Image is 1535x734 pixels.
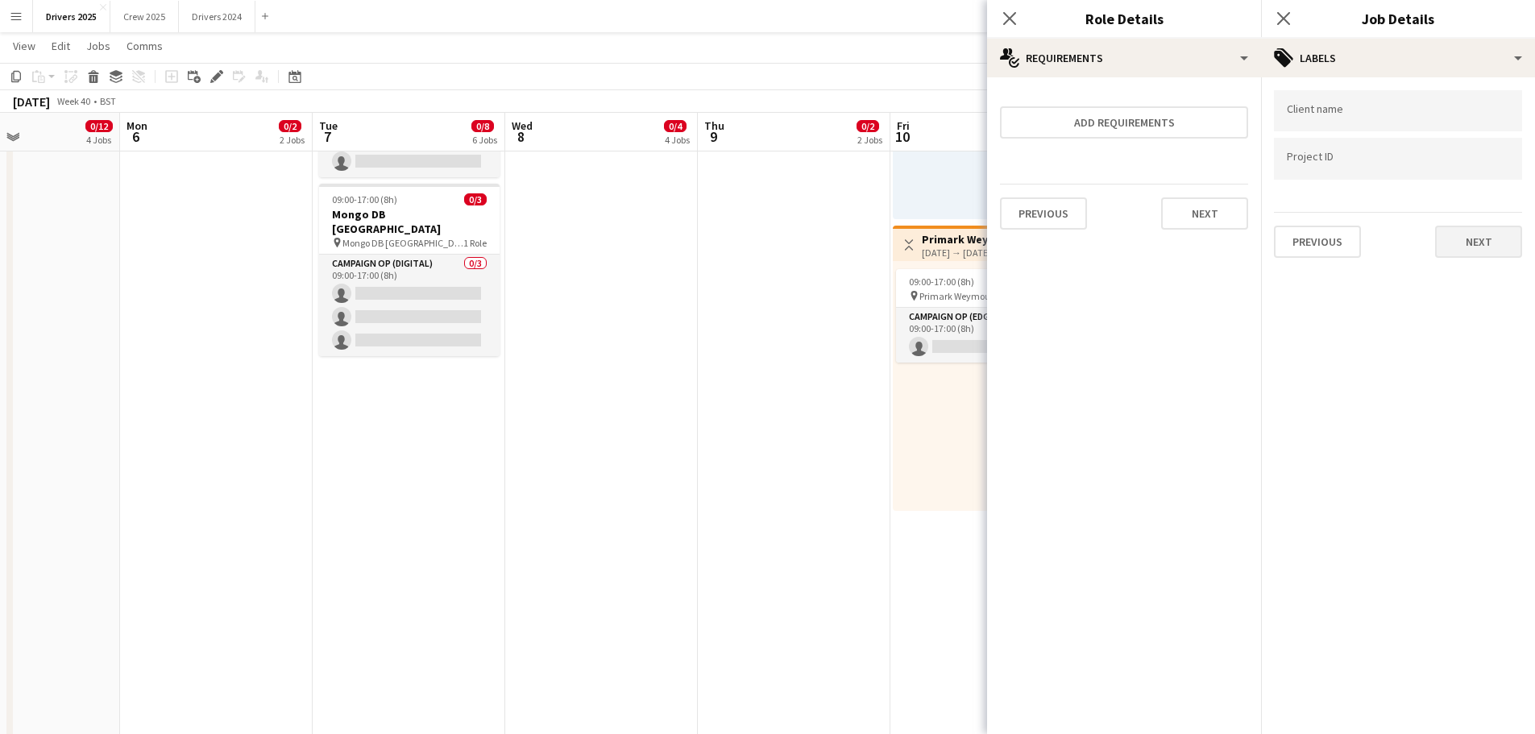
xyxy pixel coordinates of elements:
button: Previous [1274,226,1361,258]
a: Edit [45,35,77,56]
span: 9 [702,127,724,146]
span: 6 [124,127,147,146]
a: Jobs [80,35,117,56]
div: 2 Jobs [857,134,882,146]
a: View [6,35,42,56]
span: Wed [512,118,533,133]
app-card-role: Campaign Op (Digital)0/309:00-17:00 (8h) [319,255,500,356]
span: 1 Role [463,237,487,249]
button: Next [1161,197,1248,230]
button: Drivers 2024 [179,1,255,32]
div: 6 Jobs [472,134,497,146]
div: Requirements [987,39,1261,77]
span: Mongo DB [GEOGRAPHIC_DATA] [342,237,463,249]
input: Type to search project ID labels... [1287,151,1509,166]
button: Drivers 2025 [33,1,110,32]
input: Type to search client labels... [1287,104,1509,118]
span: 10 [894,127,910,146]
span: Tue [319,118,338,133]
span: 0/4 [664,120,687,132]
div: [DATE] [13,93,50,110]
h3: Job Details [1261,8,1535,29]
button: Add requirements [1000,106,1248,139]
app-card-role: Campaign Op (Edge)0/109:00-17:00 (8h) [896,308,1077,363]
div: 2 Jobs [280,134,305,146]
span: 0/8 [471,120,494,132]
span: Edit [52,39,70,53]
div: Labels [1261,39,1535,77]
span: Jobs [86,39,110,53]
div: 4 Jobs [86,134,112,146]
span: 0/2 [857,120,879,132]
span: View [13,39,35,53]
app-job-card: 09:00-17:00 (8h)0/1 Primark Weymouth1 RoleCampaign Op (Edge)0/109:00-17:00 (8h) [896,269,1077,363]
span: 8 [509,127,533,146]
span: Comms [127,39,163,53]
button: Previous [1000,197,1087,230]
h3: Mongo DB [GEOGRAPHIC_DATA] [319,207,500,236]
button: Next [1435,226,1522,258]
span: Mon [127,118,147,133]
span: 7 [317,127,338,146]
div: 4 Jobs [665,134,690,146]
span: Primark Weymouth [919,290,999,302]
span: 0/12 [85,120,113,132]
span: 0/3 [464,193,487,205]
span: 09:00-17:00 (8h) [332,193,397,205]
a: Comms [120,35,169,56]
app-job-card: 09:00-17:00 (8h)0/3Mongo DB [GEOGRAPHIC_DATA] Mongo DB [GEOGRAPHIC_DATA]1 RoleCampaign Op (Digita... [319,184,500,356]
button: Crew 2025 [110,1,179,32]
span: Thu [704,118,724,133]
h3: Primark Weymouth [922,232,1023,247]
span: Week 40 [53,95,93,107]
div: [DATE] → [DATE] [922,247,1023,259]
h3: Role Details [987,8,1261,29]
div: BST [100,95,116,107]
span: Fri [897,118,910,133]
span: 09:00-17:00 (8h) [909,276,974,288]
span: 0/2 [279,120,301,132]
